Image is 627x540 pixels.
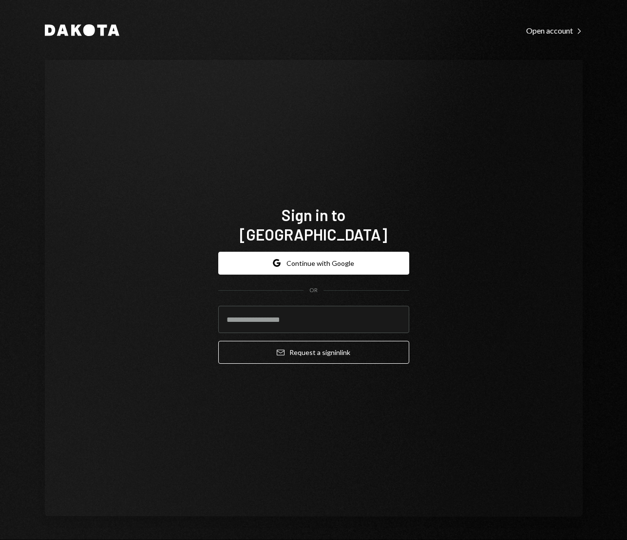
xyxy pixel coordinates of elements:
[218,205,409,244] h1: Sign in to [GEOGRAPHIC_DATA]
[526,26,583,36] div: Open account
[526,25,583,36] a: Open account
[218,252,409,275] button: Continue with Google
[309,286,318,295] div: OR
[218,341,409,364] button: Request a signinlink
